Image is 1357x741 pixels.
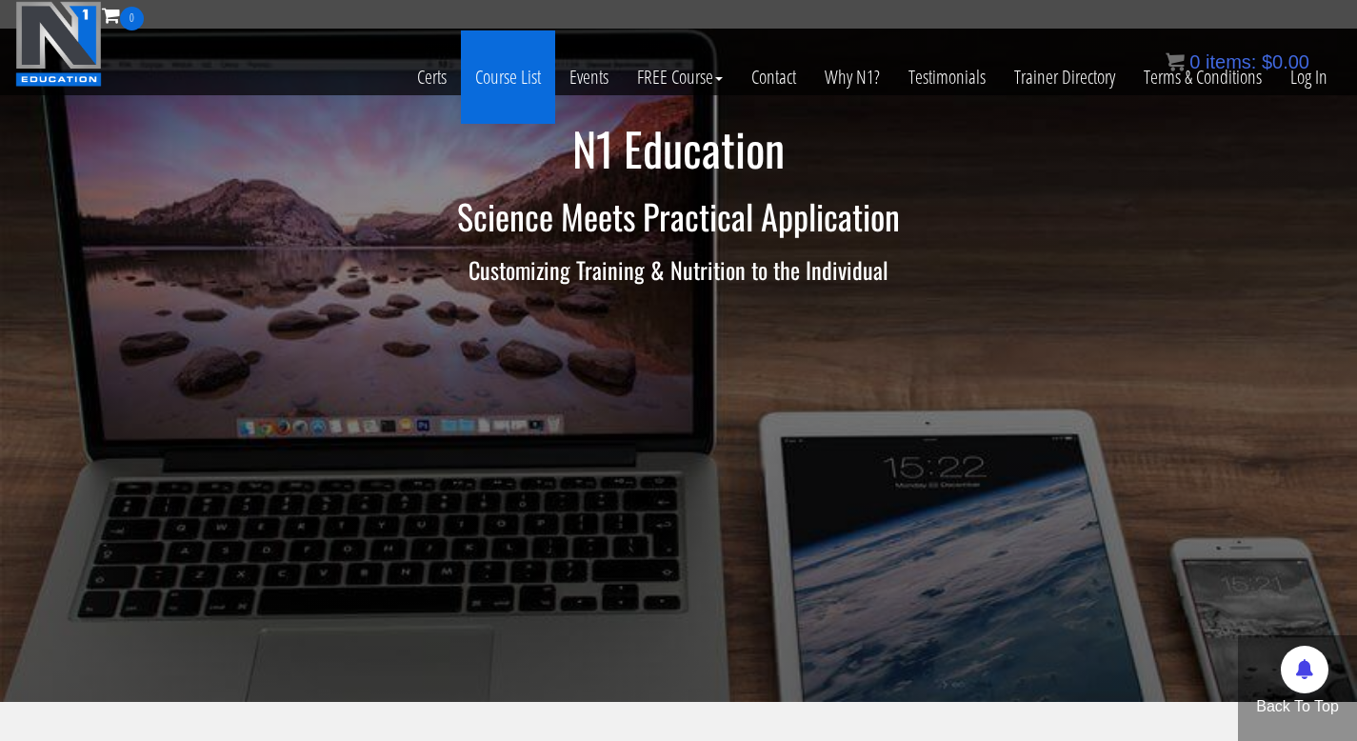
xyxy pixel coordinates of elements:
a: Certs [403,30,461,124]
img: n1-education [15,1,102,87]
span: 0 [120,7,144,30]
img: icon11.png [1166,52,1185,71]
span: $ [1262,51,1272,72]
a: FREE Course [623,30,737,124]
h1: N1 Education [122,124,1236,174]
a: Log In [1276,30,1342,124]
a: Contact [737,30,810,124]
a: Course List [461,30,555,124]
span: 0 [1189,51,1200,72]
a: Events [555,30,623,124]
a: Testimonials [894,30,1000,124]
a: Trainer Directory [1000,30,1129,124]
a: 0 [102,2,144,28]
a: 0 items: $0.00 [1166,51,1309,72]
span: items: [1206,51,1256,72]
a: Why N1? [810,30,894,124]
h2: Science Meets Practical Application [122,197,1236,235]
bdi: 0.00 [1262,51,1309,72]
h3: Customizing Training & Nutrition to the Individual [122,257,1236,282]
a: Terms & Conditions [1129,30,1276,124]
